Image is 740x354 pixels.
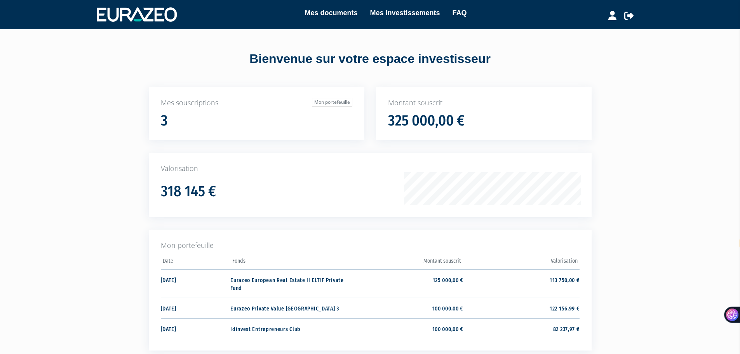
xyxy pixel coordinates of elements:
td: 122 156,99 € [463,298,579,318]
th: Valorisation [463,255,579,270]
td: [DATE] [161,318,231,339]
h1: 325 000,00 € [388,113,465,129]
th: Montant souscrit [347,255,463,270]
td: [DATE] [161,269,231,298]
th: Fonds [230,255,346,270]
td: Eurazeo European Real Estate II ELTIF Private Fund [230,269,346,298]
td: 100 000,00 € [347,318,463,339]
td: Eurazeo Private Value [GEOGRAPHIC_DATA] 3 [230,298,346,318]
td: 100 000,00 € [347,298,463,318]
p: Valorisation [161,164,580,174]
td: [DATE] [161,298,231,318]
p: Mes souscriptions [161,98,352,108]
td: 82 237,97 € [463,318,579,339]
a: FAQ [453,7,467,18]
div: Bienvenue sur votre espace investisseur [131,50,609,68]
a: Mes investissements [370,7,440,18]
p: Montant souscrit [388,98,580,108]
td: Idinvest Entrepreneurs Club [230,318,346,339]
td: 125 000,00 € [347,269,463,298]
img: 1732889491-logotype_eurazeo_blanc_rvb.png [97,7,177,21]
td: 113 750,00 € [463,269,579,298]
p: Mon portefeuille [161,241,580,251]
h1: 3 [161,113,168,129]
h1: 318 145 € [161,183,216,200]
th: Date [161,255,231,270]
a: Mon portefeuille [312,98,352,106]
a: Mes documents [305,7,357,18]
